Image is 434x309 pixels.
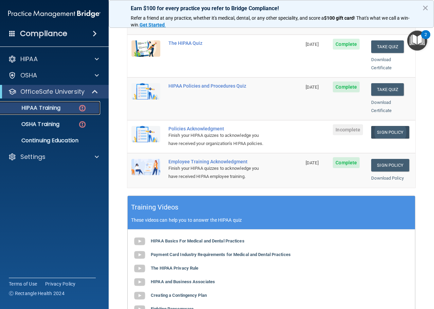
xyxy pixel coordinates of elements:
span: [DATE] [306,42,319,47]
img: gray_youtube_icon.38fcd6cc.png [133,289,146,303]
img: gray_youtube_icon.38fcd6cc.png [133,262,146,275]
button: Open Resource Center, 2 new notifications [407,31,427,51]
button: Take Quiz [371,40,404,53]
div: The HIPAA Quiz [168,40,268,46]
span: Complete [333,157,360,168]
a: OSHA [8,71,99,79]
img: danger-circle.6113f641.png [78,104,87,112]
p: These videos can help you to answer the HIPAA quiz [131,217,412,223]
b: HIPAA and Business Associates [151,279,215,284]
a: Privacy Policy [45,280,76,287]
a: Download Certificate [371,57,392,70]
img: gray_youtube_icon.38fcd6cc.png [133,275,146,289]
span: Ⓒ Rectangle Health 2024 [9,290,65,297]
b: Creating a Contingency Plan [151,293,207,298]
span: Complete [333,39,360,50]
div: Policies Acknowledgment [168,126,268,131]
div: Employee Training Acknowledgment [168,159,268,164]
div: 2 [424,35,427,43]
div: Finish your HIPAA quizzes to acknowledge you have received HIPAA employee training. [168,164,268,181]
div: Finish your HIPAA quizzes to acknowledge you have received your organization’s HIPAA policies. [168,131,268,148]
img: gray_youtube_icon.38fcd6cc.png [133,235,146,248]
a: Download Certificate [371,100,392,113]
strong: $100 gift card [324,15,354,21]
a: Terms of Use [9,280,37,287]
p: Continuing Education [4,137,97,144]
b: The HIPAA Privacy Rule [151,266,198,271]
a: Sign Policy [371,159,409,171]
img: gray_youtube_icon.38fcd6cc.png [133,248,146,262]
img: danger-circle.6113f641.png [78,120,87,129]
img: PMB logo [8,7,101,21]
span: Incomplete [333,124,363,135]
div: HIPAA Policies and Procedures Quiz [168,83,268,89]
p: HIPAA Training [4,105,60,111]
p: Earn $100 for every practice you refer to Bridge Compliance! [131,5,412,12]
h4: Compliance [20,29,67,38]
span: [DATE] [306,160,319,165]
h5: Training Videos [131,201,179,213]
p: OfficeSafe University [20,88,85,96]
a: Sign Policy [371,126,409,139]
p: OSHA [20,71,37,79]
span: Complete [333,81,360,92]
button: Take Quiz [371,83,404,96]
span: ! That's what we call a win-win. [131,15,410,28]
b: Payment Card Industry Requirements for Medical and Dental Practices [151,252,291,257]
p: HIPAA [20,55,38,63]
button: Close [422,2,429,13]
a: HIPAA [8,55,99,63]
b: HIPAA Basics For Medical and Dental Practices [151,238,245,243]
p: OSHA Training [4,121,59,128]
span: [DATE] [306,85,319,90]
a: Download Policy [371,176,404,181]
span: Refer a friend at any practice, whether it's medical, dental, or any other speciality, and score a [131,15,324,21]
strong: Get Started [140,22,165,28]
a: Settings [8,153,99,161]
a: Get Started [140,22,166,28]
p: Settings [20,153,46,161]
a: OfficeSafe University [8,88,98,96]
